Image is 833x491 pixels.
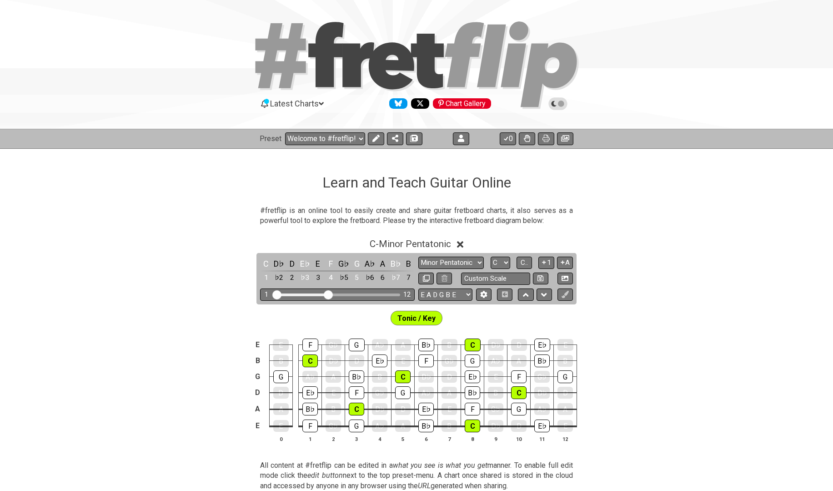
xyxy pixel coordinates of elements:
[557,273,573,285] button: Create Image
[557,370,573,383] div: G
[418,371,434,383] div: D♭
[429,98,491,109] a: #fretflip at Pinterest
[351,258,363,270] div: toggle pitch class
[260,206,573,226] p: #fretflip is an online tool to easily create and share guitar fretboard charts, it also serves as...
[326,403,341,415] div: B
[521,258,528,267] span: C..
[252,369,263,385] td: G
[273,403,289,415] div: A
[302,403,318,415] div: B♭
[442,420,457,432] div: B
[312,272,324,284] div: toggle scale degree
[312,258,324,270] div: toggle pitch class
[377,272,389,284] div: toggle scale degree
[507,434,531,444] th: 10
[349,386,364,399] div: F
[395,403,411,415] div: D
[285,132,365,145] select: Preset
[372,371,387,383] div: B
[252,385,263,401] td: D
[407,98,429,109] a: Follow #fretflip at X
[418,403,434,415] div: E♭
[418,257,484,269] select: Scale
[390,258,401,270] div: toggle pitch class
[488,387,503,399] div: B
[403,272,415,284] div: toggle scale degree
[534,387,550,399] div: D♭
[442,355,457,367] div: G♭
[433,98,491,109] div: Chart Gallery
[273,258,285,270] div: toggle pitch class
[372,403,387,415] div: D♭
[273,370,289,383] div: G
[302,386,318,399] div: E♭
[534,403,550,415] div: A♭
[368,434,391,444] th: 4
[395,339,411,351] div: A
[322,434,345,444] th: 2
[252,401,263,418] td: A
[418,354,434,367] div: F
[553,100,563,108] span: Toggle light / dark theme
[418,289,472,301] select: Tuning
[326,339,341,351] div: G♭
[393,461,488,470] em: what you see is what you get
[500,132,516,145] button: 0
[252,337,263,353] td: E
[338,272,350,284] div: toggle scale degree
[349,355,364,367] div: D
[465,386,480,399] div: B♭
[368,132,384,145] button: Edit Preset
[273,355,289,367] div: B
[387,132,403,145] button: Share Preset
[322,174,511,191] h1: Learn and Teach Guitar Online
[397,312,436,325] span: First enable full edit mode to edit
[491,257,510,269] select: Tonic/Root
[557,387,573,399] div: D
[265,291,268,299] div: 1
[299,272,311,284] div: toggle scale degree
[270,99,319,108] span: Latest Charts
[395,355,411,367] div: E
[299,258,311,270] div: toggle pitch class
[269,434,292,444] th: 0
[372,420,387,432] div: A♭
[349,420,364,432] div: G
[260,272,272,284] div: toggle scale degree
[488,339,504,351] div: D♭
[488,371,503,383] div: E
[364,272,376,284] div: toggle scale degree
[326,420,341,432] div: G♭
[465,339,481,351] div: C
[390,272,401,284] div: toggle scale degree
[252,353,263,369] td: B
[511,403,527,415] div: G
[437,273,452,285] button: Delete
[453,132,469,145] button: Logout
[372,354,387,367] div: E♭
[302,354,318,367] div: C
[557,403,573,415] div: A
[252,417,263,435] td: E
[326,371,341,383] div: A
[476,289,492,301] button: Edit Tuning
[325,258,337,270] div: toggle pitch class
[415,434,438,444] th: 6
[538,132,554,145] button: Print
[518,289,533,301] button: Move up
[557,289,573,301] button: First click edit preset to enable marker editing
[273,339,289,351] div: E
[534,339,550,351] div: E♭
[260,289,415,301] div: Visible fret range
[349,403,364,415] div: C
[531,434,554,444] th: 11
[461,434,484,444] th: 8
[307,471,342,480] em: edit button
[386,98,407,109] a: Follow #fretflip at Bluesky
[538,257,554,269] button: 1
[403,258,415,270] div: toggle pitch class
[465,370,480,383] div: E♭
[418,273,434,285] button: Copy
[326,355,341,367] div: D♭
[533,273,548,285] button: Store user defined scale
